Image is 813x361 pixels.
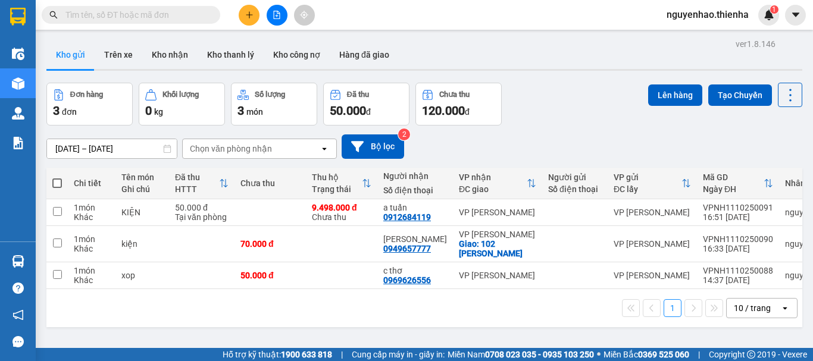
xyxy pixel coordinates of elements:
span: 3 [53,103,60,118]
input: Tìm tên, số ĐT hoặc mã đơn [65,8,206,21]
div: 16:51 [DATE] [703,212,773,222]
img: logo-vxr [10,8,26,26]
button: Kho thanh lý [198,40,264,69]
div: 0969626556 [383,275,431,285]
div: VP [PERSON_NAME] [459,230,536,239]
th: Toggle SortBy [608,168,697,199]
div: HOÀNG LINH [383,234,447,244]
div: 70.000 đ [240,239,300,249]
div: kiện [121,239,163,249]
span: plus [245,11,254,19]
button: Đơn hàng3đơn [46,83,133,125]
div: Chưa thu [240,178,300,188]
div: ver 1.8.146 [736,37,776,51]
div: Khác [74,275,110,285]
div: Người nhận [383,171,447,181]
span: Miền Nam [448,348,594,361]
div: Mã GD [703,172,764,182]
div: Số điện thoại [548,184,602,194]
div: 9.498.000 đ [312,203,371,212]
div: 14:37 [DATE] [703,275,773,285]
sup: 2 [398,128,410,140]
span: 3 [237,103,244,118]
button: file-add [267,5,287,26]
div: Chi tiết [74,178,110,188]
div: Giao: 102 Hàm Nghi [459,239,536,258]
svg: open [780,303,790,313]
div: a tuấn [383,203,447,212]
button: Khối lượng0kg [139,83,225,125]
div: 1 món [74,234,110,244]
div: 16:33 [DATE] [703,244,773,253]
span: Miền Bắc [604,348,689,361]
button: Chưa thu120.000đ [415,83,502,125]
strong: 0369 525 060 [638,350,689,359]
button: Trên xe [95,40,142,69]
div: VP [PERSON_NAME] [614,208,691,217]
div: Số điện thoại [383,186,447,195]
button: Đã thu50.000đ [323,83,409,125]
span: 50.000 [330,103,366,118]
div: 1 món [74,266,110,275]
div: c thơ [383,266,447,275]
div: VP nhận [459,172,527,182]
div: 0949657777 [383,244,431,253]
div: Đã thu [347,90,369,99]
img: warehouse-icon [12,48,24,60]
div: Tên món [121,172,163,182]
span: 120.000 [422,103,465,118]
span: Cung cấp máy in - giấy in: [352,348,445,361]
div: Khác [74,244,110,253]
span: | [341,348,343,361]
button: 1 [664,299,681,317]
span: đ [465,107,470,117]
div: Chưa thu [312,203,371,222]
button: Kho nhận [142,40,198,69]
div: VPNH1110250091 [703,203,773,212]
strong: 0708 023 035 - 0935 103 250 [485,350,594,359]
span: | [698,348,700,361]
svg: open [320,144,329,153]
div: Ngày ĐH [703,184,764,194]
img: warehouse-icon [12,107,24,120]
button: Hàng đã giao [330,40,399,69]
span: 0 [145,103,152,118]
span: question-circle [12,282,24,294]
div: VPNH1110250090 [703,234,773,244]
div: VP [PERSON_NAME] [614,239,691,249]
div: Chưa thu [439,90,470,99]
span: đơn [62,107,77,117]
button: plus [239,5,259,26]
div: Số lượng [255,90,285,99]
img: warehouse-icon [12,255,24,268]
div: Đơn hàng [70,90,103,99]
strong: 1900 633 818 [281,350,332,359]
div: 1 món [74,203,110,212]
span: đ [366,107,371,117]
div: VP [PERSON_NAME] [459,208,536,217]
button: Kho gửi [46,40,95,69]
span: aim [300,11,308,19]
th: Toggle SortBy [306,168,377,199]
div: VP [PERSON_NAME] [614,271,691,280]
div: HTTT [175,184,219,194]
div: VP [PERSON_NAME] [459,271,536,280]
button: Lên hàng [648,84,702,106]
span: search [49,11,58,19]
span: nguyenhao.thienha [657,7,758,22]
button: Kho công nợ [264,40,330,69]
span: 1 [772,5,776,14]
div: Đã thu [175,172,219,182]
div: 50.000 đ [240,271,300,280]
span: món [246,107,263,117]
div: Khối lượng [162,90,199,99]
div: Chọn văn phòng nhận [190,143,272,155]
button: Tạo Chuyến [708,84,772,106]
div: KIỆN [121,208,163,217]
div: ĐC giao [459,184,527,194]
span: kg [154,107,163,117]
input: Select a date range. [47,139,177,158]
div: xop [121,271,163,280]
div: 0912684119 [383,212,431,222]
img: icon-new-feature [764,10,774,20]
